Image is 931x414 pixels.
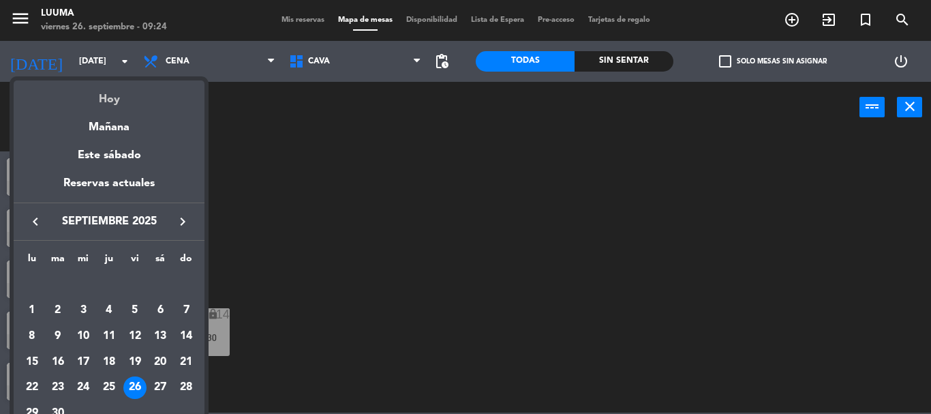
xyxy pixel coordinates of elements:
[173,298,199,324] td: 7 de septiembre de 2025
[123,376,147,400] div: 26
[45,349,71,375] td: 16 de septiembre de 2025
[45,323,71,349] td: 9 de septiembre de 2025
[148,349,174,375] td: 20 de septiembre de 2025
[174,351,198,374] div: 21
[122,323,148,349] td: 12 de septiembre de 2025
[46,325,70,348] div: 9
[70,375,96,401] td: 24 de septiembre de 2025
[174,213,191,230] i: keyboard_arrow_right
[96,251,122,272] th: jueves
[123,351,147,374] div: 19
[20,351,44,374] div: 15
[123,325,147,348] div: 12
[96,323,122,349] td: 11 de septiembre de 2025
[45,375,71,401] td: 23 de septiembre de 2025
[19,272,199,298] td: SEP.
[174,299,198,322] div: 7
[19,375,45,401] td: 22 de septiembre de 2025
[173,349,199,375] td: 21 de septiembre de 2025
[96,375,122,401] td: 25 de septiembre de 2025
[14,108,204,136] div: Mañana
[173,375,199,401] td: 28 de septiembre de 2025
[148,251,174,272] th: sábado
[149,376,172,400] div: 27
[14,136,204,175] div: Este sábado
[20,325,44,348] div: 8
[19,251,45,272] th: lunes
[19,298,45,324] td: 1 de septiembre de 2025
[122,349,148,375] td: 19 de septiembre de 2025
[174,376,198,400] div: 28
[97,376,121,400] div: 25
[97,351,121,374] div: 18
[72,376,95,400] div: 24
[173,251,199,272] th: domingo
[123,299,147,322] div: 5
[148,375,174,401] td: 27 de septiembre de 2025
[19,323,45,349] td: 8 de septiembre de 2025
[48,213,170,231] span: septiembre 2025
[70,298,96,324] td: 3 de septiembre de 2025
[70,323,96,349] td: 10 de septiembre de 2025
[122,298,148,324] td: 5 de septiembre de 2025
[45,251,71,272] th: martes
[72,299,95,322] div: 3
[97,299,121,322] div: 4
[27,213,44,230] i: keyboard_arrow_left
[70,349,96,375] td: 17 de septiembre de 2025
[148,298,174,324] td: 6 de septiembre de 2025
[46,351,70,374] div: 16
[122,375,148,401] td: 26 de septiembre de 2025
[46,376,70,400] div: 23
[20,376,44,400] div: 22
[72,351,95,374] div: 17
[70,251,96,272] th: miércoles
[46,299,70,322] div: 2
[45,298,71,324] td: 2 de septiembre de 2025
[20,299,44,322] div: 1
[148,323,174,349] td: 13 de septiembre de 2025
[19,349,45,375] td: 15 de septiembre de 2025
[170,213,195,231] button: keyboard_arrow_right
[173,323,199,349] td: 14 de septiembre de 2025
[96,298,122,324] td: 4 de septiembre de 2025
[122,251,148,272] th: viernes
[149,299,172,322] div: 6
[174,325,198,348] div: 14
[14,175,204,203] div: Reservas actuales
[149,325,172,348] div: 13
[23,213,48,231] button: keyboard_arrow_left
[97,325,121,348] div: 11
[149,351,172,374] div: 20
[72,325,95,348] div: 10
[14,80,204,108] div: Hoy
[96,349,122,375] td: 18 de septiembre de 2025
